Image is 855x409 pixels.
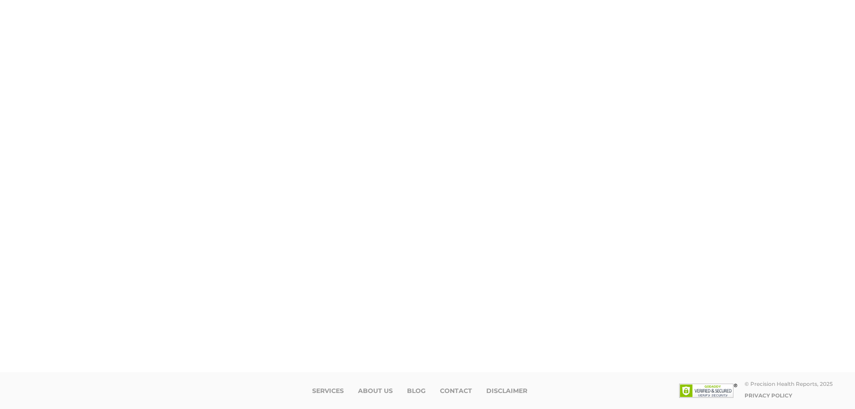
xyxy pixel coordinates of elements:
a: Disclaimer [486,387,527,395]
a: Blog [407,387,426,395]
div: © Precision Health Reports, 2025 [745,381,833,387]
a: Privacy Policy [745,392,792,399]
img: SSL site seal - click to verify [679,384,737,398]
a: Services [312,387,344,395]
a: Contact [440,387,472,395]
a: About Us [358,387,393,395]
